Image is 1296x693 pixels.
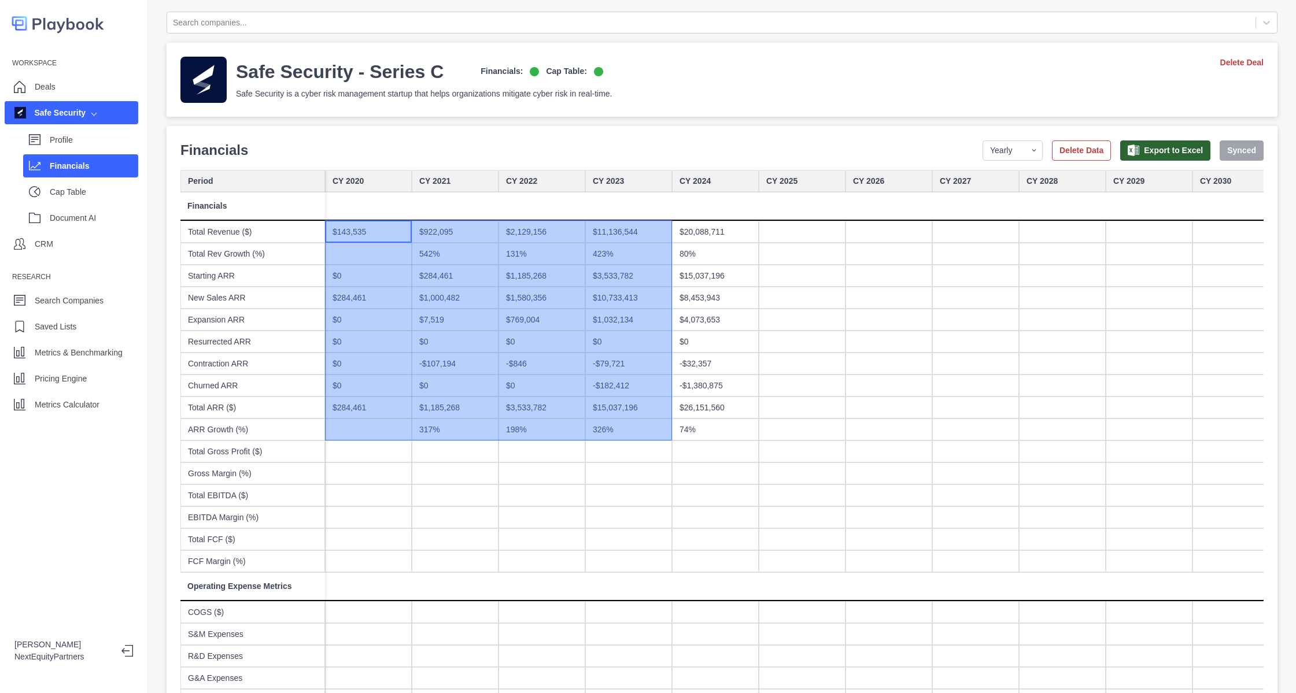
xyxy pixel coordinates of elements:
div: G&A Expenses [180,667,325,689]
p: Search Companies [35,295,104,307]
div: $10,733,413 [585,287,672,309]
div: -$182,412 [585,375,672,396]
div: $284,461 [325,396,412,418]
p: Document AI [50,212,138,224]
div: Total Rev Growth (%) [180,243,325,265]
div: $1,185,268 [499,265,585,287]
div: Period [180,170,325,192]
div: Contraction ARR [180,353,325,375]
div: COGS ($) [180,601,325,623]
div: CY 2030 [1192,170,1279,192]
div: Financials [180,192,325,221]
img: on-logo [594,67,603,76]
div: Expansion ARR [180,309,325,331]
div: Operating Expense Metrics [180,572,325,601]
div: 542% [412,243,499,265]
div: $143,535 [325,221,412,243]
div: Churned ARR [180,375,325,396]
div: $0 [325,375,412,396]
div: $0 [325,331,412,353]
div: 326% [585,418,672,440]
div: Resurrected ARR [180,331,325,353]
div: $284,461 [412,265,499,287]
div: 131% [499,243,585,265]
a: Delete Deal [1220,57,1264,69]
div: $0 [499,331,585,353]
div: CY 2021 [412,170,499,192]
div: -$32,357 [672,353,759,375]
div: $0 [325,309,412,331]
div: Total ARR ($) [180,396,325,418]
div: $0 [325,265,412,287]
div: -$79,721 [585,353,672,375]
div: $769,004 [499,309,585,331]
div: New Sales ARR [180,287,325,309]
p: CRM [35,238,53,250]
div: ARR Growth (%) [180,418,325,440]
p: [PERSON_NAME] [14,639,112,651]
div: R&D Expenses [180,645,325,667]
button: Delete Data [1052,140,1111,161]
img: logo-colored [12,12,104,35]
div: $0 [499,375,585,396]
div: 423% [585,243,672,265]
div: Safe Security [14,107,86,119]
h3: Safe Security - Series C [236,60,444,83]
div: $1,580,356 [499,287,585,309]
div: $922,095 [412,221,499,243]
p: Financials: [481,65,523,77]
div: 198% [499,418,585,440]
div: $7,519 [412,309,499,331]
div: CY 2029 [1106,170,1192,192]
div: $2,129,156 [499,221,585,243]
button: Export to Excel [1120,140,1210,161]
p: Deals [35,81,56,93]
div: $0 [412,331,499,353]
div: $0 [325,353,412,375]
div: $3,533,782 [499,396,585,418]
p: Profile [50,134,138,146]
img: company image [14,107,26,118]
div: 80% [672,243,759,265]
div: $0 [585,331,672,353]
p: Financials [50,160,138,172]
button: Synced [1220,140,1264,161]
div: -$107,194 [412,353,499,375]
div: CY 2024 [672,170,759,192]
div: $3,533,782 [585,265,672,287]
div: $0 [412,375,499,396]
div: CY 2020 [325,170,412,192]
div: $284,461 [325,287,412,309]
div: -$846 [499,353,585,375]
div: $4,073,653 [672,309,759,331]
img: on-logo [530,67,539,76]
div: Total FCF ($) [180,528,325,550]
p: Cap Table [50,186,138,198]
div: Total EBITDA ($) [180,484,325,506]
div: CY 2027 [932,170,1019,192]
div: CY 2022 [499,170,585,192]
p: Cap Table: [546,65,587,77]
div: 74% [672,418,759,440]
div: $1,000,482 [412,287,499,309]
div: $26,151,560 [672,396,759,418]
div: -$1,380,875 [672,375,759,396]
div: Total Revenue ($) [180,221,325,243]
p: Saved Lists [35,321,76,333]
div: CY 2025 [759,170,845,192]
div: Gross Margin (%) [180,462,325,484]
div: EBITDA Margin (%) [180,506,325,528]
div: $8,453,943 [672,287,759,309]
div: $11,136,544 [585,221,672,243]
p: Pricing Engine [35,373,87,385]
div: $20,088,711 [672,221,759,243]
p: Metrics & Benchmarking [35,347,123,359]
img: company-logo [180,57,227,103]
p: Metrics Calculator [35,399,99,411]
div: CY 2023 [585,170,672,192]
p: Financials [180,140,248,161]
div: S&M Expenses [180,623,325,645]
p: NextEquityPartners [14,651,112,663]
div: $15,037,196 [585,396,672,418]
div: $1,185,268 [412,396,499,418]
